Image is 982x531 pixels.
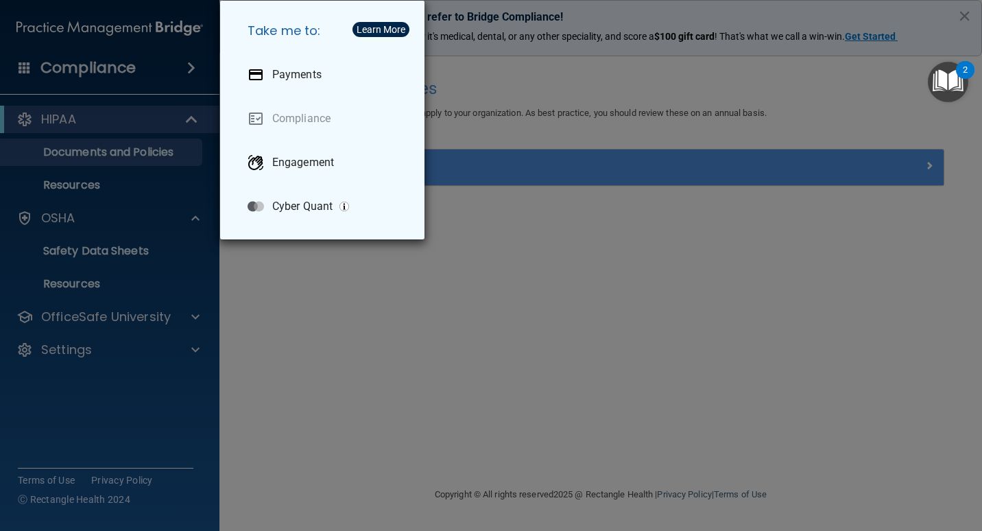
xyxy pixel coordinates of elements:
p: Engagement [272,156,334,169]
h5: Take me to: [237,12,414,50]
div: 2 [963,70,968,88]
button: Learn More [352,22,409,37]
a: Compliance [237,99,414,138]
p: Cyber Quant [272,200,333,213]
a: Payments [237,56,414,94]
a: Cyber Quant [237,187,414,226]
p: Payments [272,68,322,82]
button: Open Resource Center, 2 new notifications [928,62,968,102]
a: Engagement [237,143,414,182]
div: Learn More [357,25,405,34]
